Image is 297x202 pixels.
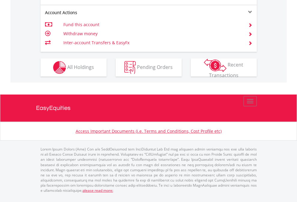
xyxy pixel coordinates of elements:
[83,188,113,193] a: please read more:
[76,128,222,134] a: Access Important Documents (i.e. Terms and Conditions, Cost Profile etc)
[41,10,149,16] div: Account Actions
[137,64,173,70] span: Pending Orders
[41,58,107,76] button: All Holdings
[67,64,94,70] span: All Holdings
[41,147,257,193] p: Lorem Ipsum Dolors (Ame) Con a/e SeddOeiusmod tem InciDiduntut Lab Etd mag aliquaen admin veniamq...
[63,20,241,29] td: Fund this account
[204,59,226,72] img: transactions-zar-wht.png
[63,29,241,38] td: Withdraw money
[191,58,257,76] button: Recent Transactions
[63,38,241,47] td: Inter-account Transfers & EasyFx
[53,61,66,74] img: holdings-wht.png
[124,61,136,74] img: pending_instructions-wht.png
[36,95,261,122] a: EasyEquities
[116,58,182,76] button: Pending Orders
